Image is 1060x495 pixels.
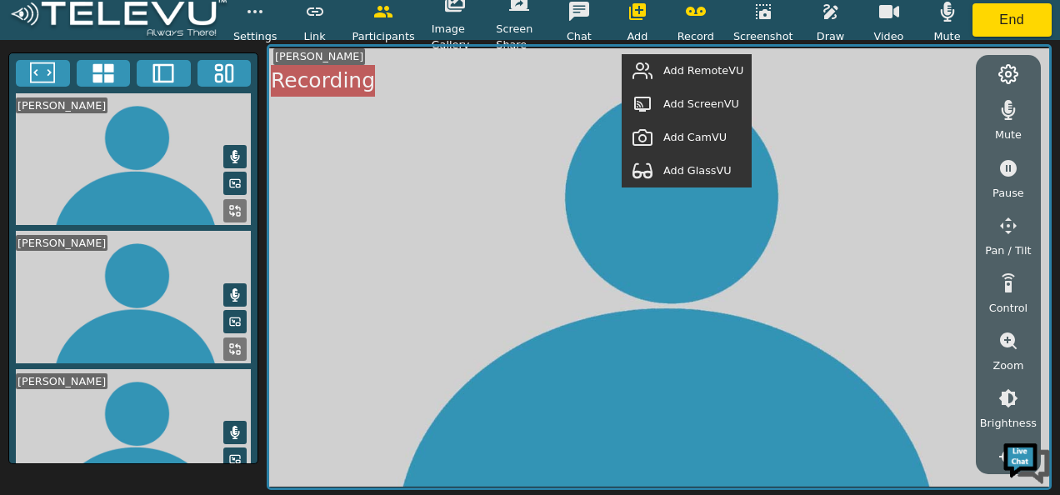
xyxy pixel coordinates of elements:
span: Pan / Tilt [985,242,1031,258]
img: d_736959983_company_1615157101543_736959983 [28,77,70,119]
div: [PERSON_NAME] [16,235,107,251]
button: Three Window Medium [197,60,252,87]
span: Video [874,28,904,44]
span: Brightness [980,415,1037,431]
div: Recording [271,65,375,97]
span: Draw [817,28,844,44]
span: Chat [567,28,592,44]
span: Participants [352,28,415,44]
button: Two Window Medium [137,60,191,87]
img: Chat Widget [1002,437,1052,487]
div: [PERSON_NAME] [16,97,107,113]
div: Minimize live chat window [273,8,313,48]
span: Add [627,28,647,44]
button: Picture in Picture [223,310,247,333]
span: Settings [233,28,277,44]
div: Chat with us now [87,87,280,109]
button: End [972,3,1052,37]
div: [PERSON_NAME] [273,48,365,64]
div: [PERSON_NAME] [16,373,107,389]
span: Image Gallery [432,21,480,52]
span: Add RemoteVU [663,62,743,78]
span: Screenshot [733,28,793,44]
span: Mute [995,127,1022,142]
button: Picture in Picture [223,172,247,195]
span: Link [303,28,325,44]
button: Mute [223,421,247,444]
span: Add CamVU [663,129,727,145]
span: Pause [992,185,1024,201]
button: Mute [223,283,247,307]
span: Add ScreenVU [663,96,739,112]
button: Mute [223,145,247,168]
button: Fullscreen [16,60,70,87]
span: Zoom [992,357,1023,373]
button: Replace Feed [223,337,247,361]
span: We're online! [97,144,230,312]
span: Control [989,300,1027,316]
span: Screen Share [496,21,542,52]
button: Picture in Picture [223,447,247,471]
span: Mute [933,28,960,44]
textarea: Type your message and hit 'Enter' [8,323,317,382]
button: 4x4 [77,60,131,87]
span: Record [677,28,714,44]
button: Replace Feed [223,199,247,222]
span: Add GlassVU [663,162,732,178]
